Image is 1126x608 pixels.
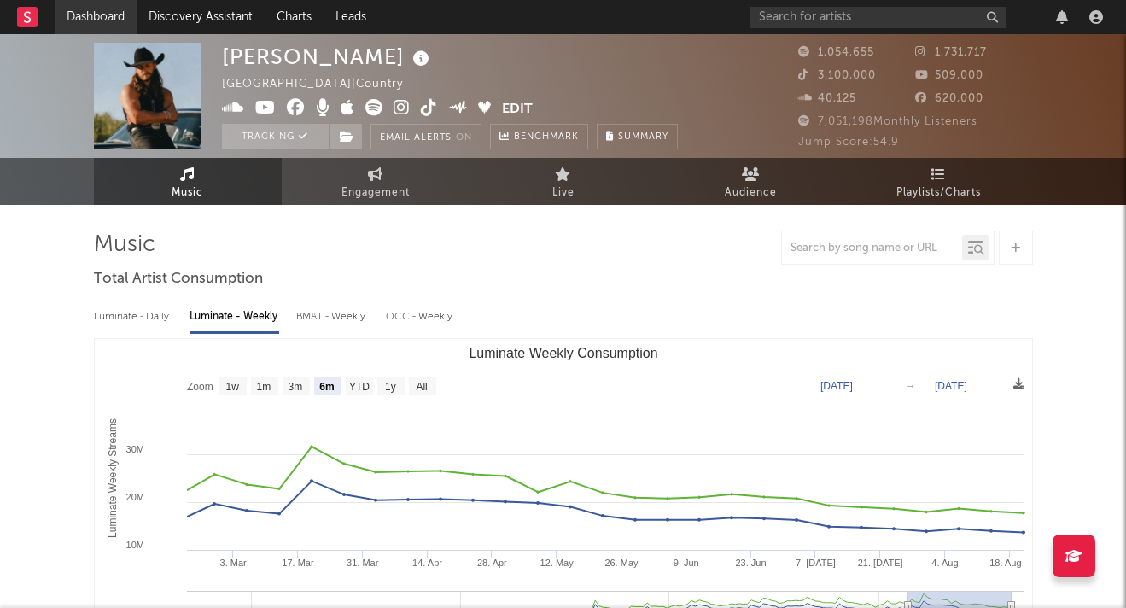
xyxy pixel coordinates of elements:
text: 20M [125,492,143,502]
span: Jump Score: 54.9 [798,137,899,148]
div: [PERSON_NAME] [222,43,434,71]
span: 1,054,655 [798,47,874,58]
button: Tracking [222,124,329,149]
text: 10M [125,540,143,550]
text: 3m [288,381,302,393]
span: 40,125 [798,93,856,104]
text: 30M [125,444,143,454]
em: On [456,133,472,143]
span: Playlists/Charts [896,183,981,203]
text: YTD [348,381,369,393]
text: → [906,380,916,392]
span: Summary [618,132,668,142]
a: Audience [657,158,845,205]
span: 3,100,000 [798,70,876,81]
span: 620,000 [915,93,983,104]
text: 14. Apr [412,558,442,568]
text: [DATE] [935,380,967,392]
span: Audience [725,183,777,203]
text: 17. Mar [282,558,314,568]
text: All [416,381,427,393]
input: Search for artists [750,7,1006,28]
text: 21. [DATE] [857,558,902,568]
text: Luminate Weekly Streams [106,418,118,538]
text: 12. May [540,558,574,568]
text: 7. [DATE] [795,558,835,568]
a: Live [470,158,657,205]
span: Total Artist Consumption [94,269,263,289]
span: 1,731,717 [915,47,987,58]
div: Luminate - Daily [94,302,172,331]
span: 7,051,198 Monthly Listeners [798,116,977,127]
text: 28. Apr [476,558,506,568]
span: 509,000 [915,70,983,81]
text: 1y [385,381,396,393]
text: 26. May [604,558,639,568]
text: 4. Aug [931,558,958,568]
div: BMAT - Weekly [296,302,369,331]
text: 23. Jun [735,558,766,568]
button: Summary [597,124,678,149]
span: Live [552,183,575,203]
div: [GEOGRAPHIC_DATA] | Country [222,74,423,95]
text: 1w [225,381,239,393]
div: OCC - Weekly [386,302,454,331]
a: Benchmark [490,124,588,149]
input: Search by song name or URL [782,242,962,255]
a: Music [94,158,282,205]
span: Benchmark [514,127,579,148]
button: Email AlertsOn [370,124,481,149]
button: Edit [502,99,533,120]
text: Luminate Weekly Consumption [469,346,657,360]
text: 3. Mar [219,558,247,568]
span: Music [172,183,203,203]
text: 31. Mar [347,558,379,568]
text: 6m [319,381,334,393]
text: 9. Jun [673,558,698,568]
a: Engagement [282,158,470,205]
span: Engagement [341,183,410,203]
div: Luminate - Weekly [190,302,279,331]
a: Playlists/Charts [845,158,1033,205]
text: 18. Aug [989,558,1021,568]
text: 1m [256,381,271,393]
text: Zoom [187,381,213,393]
text: [DATE] [820,380,853,392]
